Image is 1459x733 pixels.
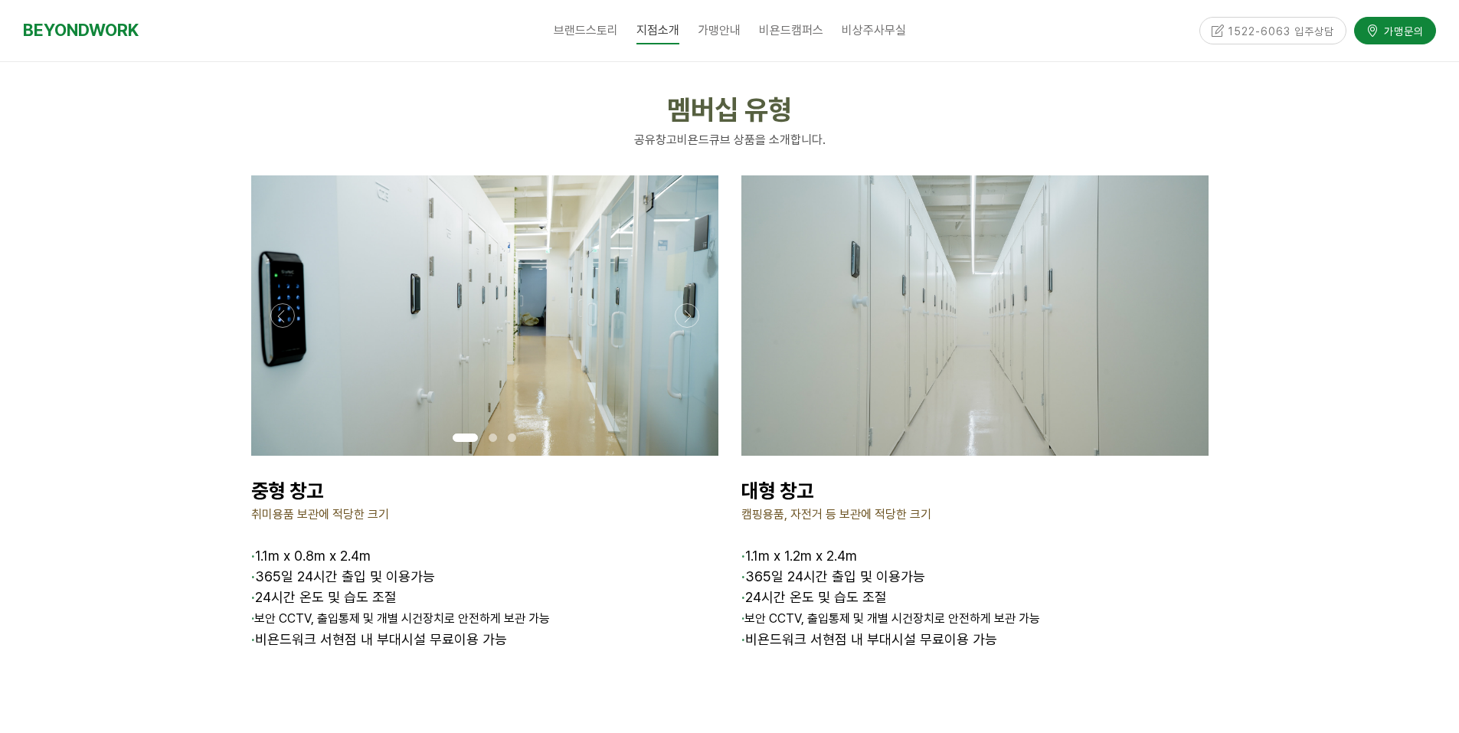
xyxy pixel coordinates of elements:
strong: · [741,631,745,647]
span: 365일 24시간 출입 및 이용가능 [251,568,435,584]
span: 24시간 온도 및 습도 조절 [741,589,887,605]
span: 1.1m x 0.8m x 2.4m [255,548,371,564]
strong: · [251,611,254,626]
span: 가맹문의 [1379,23,1424,38]
strong: · [251,589,255,605]
a: 브랜드스토리 [545,11,627,50]
span: 가맹안내 [698,23,741,38]
a: 가맹안내 [689,11,750,50]
a: 비욘드캠퍼스 [750,11,833,50]
span: · [251,548,255,564]
p: 보안 CCTV, 출입통제 및 개별 시건장치로 안전하게 보관 가능 [741,608,1209,629]
strong: · [741,568,745,584]
span: 공유창고비욘드큐브 상품을 소개합니다. [634,133,826,147]
span: 비상주사무실 [842,23,906,38]
span: 지점소개 [636,18,679,44]
span: 캠핑용품, 자전거 등 보관에 적당한 크기 [741,507,931,522]
p: 보안 CCTV, 출입통제 및 개별 시건장치로 안전하게 보관 가능 [251,608,718,629]
span: 비욘드워크 서현점 내 부대시설 무료이용 가능 [251,631,507,647]
span: 1.1m x 1.2m x 2.4m [741,548,857,564]
a: 가맹문의 [1354,17,1436,44]
a: BEYONDWORK [23,16,139,44]
strong: 대형 창고 [741,479,813,502]
strong: · [251,568,255,584]
span: 365일 24시간 출입 및 이용가능 [741,568,925,584]
a: 비상주사무실 [833,11,915,50]
span: 비욘드캠퍼스 [759,23,823,38]
span: 비욘드워크 서현점 내 부대시설 무료이용 가능 [741,631,997,647]
a: 지점소개 [627,11,689,50]
strong: · [251,631,255,647]
strong: · [741,548,745,564]
strong: 중형 창고 [251,479,323,502]
span: 멤버십 유형 [667,93,792,126]
span: 취미용품 보관에 적당한 크기 [251,507,389,522]
strong: · [741,589,745,605]
strong: · [741,611,744,626]
span: 24시간 온도 및 습도 조절 [251,589,397,605]
span: 브랜드스토리 [554,23,618,38]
